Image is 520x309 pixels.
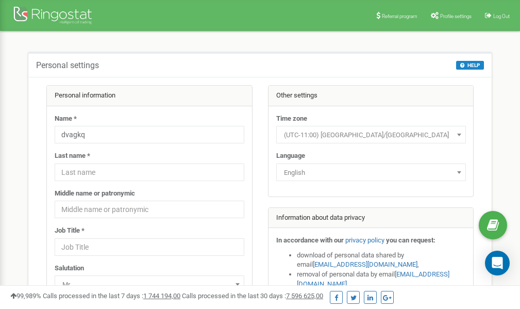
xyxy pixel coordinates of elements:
button: HELP [456,61,484,70]
span: Log Out [493,13,510,19]
div: Information about data privacy [269,208,474,229]
span: Mr. [55,275,244,293]
u: 1 744 194,00 [143,292,180,300]
span: English [276,164,466,181]
strong: In accordance with our [276,236,344,244]
span: Mr. [58,278,241,292]
h5: Personal settings [36,61,99,70]
a: [EMAIL_ADDRESS][DOMAIN_NAME] [313,261,417,268]
div: Personal information [47,86,252,106]
label: Salutation [55,264,84,273]
u: 7 596 625,00 [286,292,323,300]
span: Calls processed in the last 7 days : [43,292,180,300]
strong: you can request: [386,236,435,244]
span: (UTC-11:00) Pacific/Midway [280,128,462,142]
span: (UTC-11:00) Pacific/Midway [276,126,466,143]
div: Other settings [269,86,474,106]
label: Time zone [276,114,307,124]
input: Last name [55,164,244,181]
label: Job Title * [55,226,85,236]
span: 99,989% [10,292,41,300]
span: Calls processed in the last 30 days : [182,292,323,300]
label: Language [276,151,305,161]
input: Name [55,126,244,143]
span: Profile settings [440,13,472,19]
input: Job Title [55,238,244,256]
label: Name * [55,114,77,124]
li: download of personal data shared by email , [297,251,466,270]
span: English [280,166,462,180]
div: Open Intercom Messenger [485,251,510,275]
label: Middle name or patronymic [55,189,135,199]
a: privacy policy [345,236,384,244]
li: removal of personal data by email , [297,270,466,289]
input: Middle name or patronymic [55,201,244,218]
label: Last name * [55,151,90,161]
span: Referral program [382,13,417,19]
